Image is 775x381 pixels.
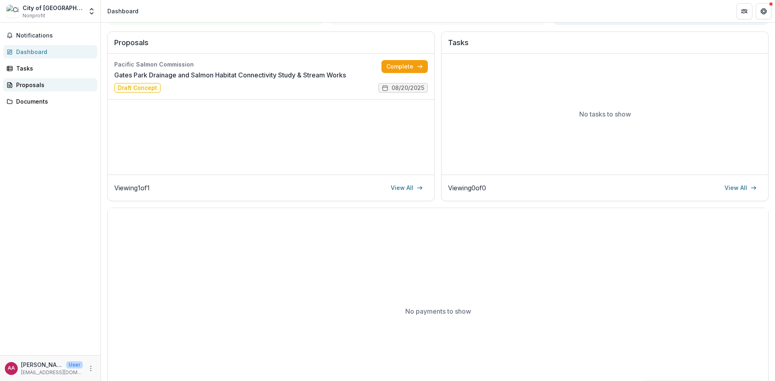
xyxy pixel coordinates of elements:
[86,364,96,373] button: More
[8,366,15,371] div: Ajai Varghese Alex
[23,12,45,19] span: Nonprofit
[16,81,91,89] div: Proposals
[114,70,346,80] a: Gates Park Drainage and Salmon Habitat Connectivity Study & Stream Works
[86,3,97,19] button: Open entity switcher
[6,5,19,18] img: City of Port Coquitlam
[107,7,138,15] div: Dashboard
[736,3,752,19] button: Partners
[16,32,94,39] span: Notifications
[3,78,97,92] a: Proposals
[3,45,97,58] a: Dashboard
[448,38,762,54] h2: Tasks
[66,361,83,369] p: User
[579,109,631,119] p: No tasks to show
[3,29,97,42] button: Notifications
[386,181,428,194] a: View All
[114,38,428,54] h2: Proposals
[114,183,150,193] p: Viewing 1 of 1
[756,3,772,19] button: Get Help
[3,62,97,75] a: Tasks
[381,60,428,73] a: Complete
[21,360,63,369] p: [PERSON_NAME] [PERSON_NAME]
[448,183,486,193] p: Viewing 0 of 0
[104,5,142,17] nav: breadcrumb
[16,97,91,106] div: Documents
[16,48,91,56] div: Dashboard
[3,95,97,108] a: Documents
[23,4,83,12] div: City of [GEOGRAPHIC_DATA]
[720,181,762,194] a: View All
[21,369,83,376] p: [EMAIL_ADDRESS][DOMAIN_NAME]
[16,64,91,73] div: Tasks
